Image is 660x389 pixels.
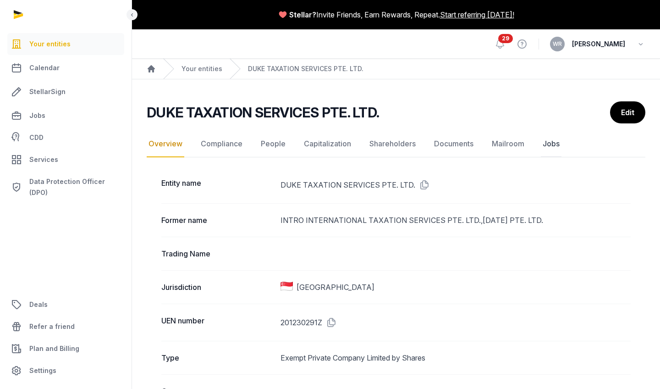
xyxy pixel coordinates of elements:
dd: INTRO INTERNATIONAL TAXATION SERVICES PTE. LTD.,[DATE] PTE. LTD. [280,215,631,226]
dd: 201230291Z [280,315,631,330]
span: Refer a friend [29,321,75,332]
a: Mailroom [490,131,526,157]
span: Services [29,154,58,165]
span: StellarSign [29,86,66,97]
nav: Tabs [147,131,645,157]
dd: DUKE TAXATION SERVICES PTE. LTD. [280,178,631,192]
a: Refer a friend [7,316,124,338]
span: CDD [29,132,44,143]
a: People [259,131,287,157]
dt: Former name [161,215,273,226]
a: CDD [7,128,124,147]
a: Jobs [541,131,561,157]
a: Shareholders [368,131,418,157]
a: Data Protection Officer (DPO) [7,172,124,202]
a: StellarSign [7,81,124,103]
a: Start referring [DATE]! [440,9,514,20]
button: WR [550,37,565,51]
span: 29 [498,34,513,43]
dt: UEN number [161,315,273,330]
span: Deals [29,299,48,310]
span: WR [553,41,562,47]
a: Services [7,149,124,171]
a: Documents [432,131,475,157]
dt: Entity name [161,178,273,192]
span: Settings [29,365,56,376]
a: DUKE TAXATION SERVICES PTE. LTD. [248,64,363,73]
a: Compliance [199,131,244,157]
a: Jobs [7,105,124,127]
a: Your entities [7,33,124,55]
span: Calendar [29,62,60,73]
h2: DUKE TAXATION SERVICES PTE. LTD. [147,104,379,121]
a: Deals [7,294,124,316]
a: Your entities [181,64,222,73]
dt: Jurisdiction [161,282,273,293]
span: [PERSON_NAME] [572,39,625,50]
nav: Breadcrumb [132,59,660,79]
dt: Type [161,352,273,363]
span: [GEOGRAPHIC_DATA] [297,282,374,293]
span: Plan and Billing [29,343,79,354]
a: Calendar [7,57,124,79]
a: Plan and Billing [7,338,124,360]
a: Overview [147,131,184,157]
span: Jobs [29,110,45,121]
span: Data Protection Officer (DPO) [29,176,121,198]
a: Settings [7,360,124,382]
span: Your entities [29,39,71,50]
dd: Exempt Private Company Limited by Shares [280,352,631,363]
span: Stellar? [289,9,316,20]
dt: Trading Name [161,248,273,259]
iframe: Chat Widget [495,283,660,389]
a: Capitalization [302,131,353,157]
a: Edit [610,101,645,123]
